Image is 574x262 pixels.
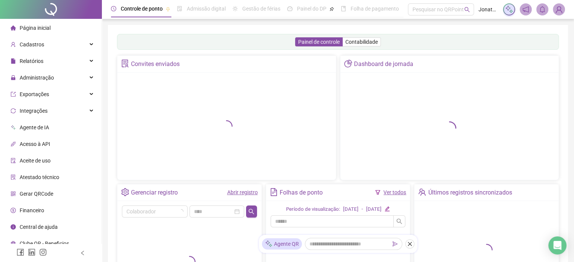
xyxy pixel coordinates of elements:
[218,118,235,135] span: loading
[464,7,470,12] span: search
[11,241,16,246] span: gift
[177,6,182,11] span: file-done
[111,6,116,11] span: clock-circle
[20,58,43,64] span: Relatórios
[362,205,363,213] div: -
[280,186,323,199] div: Folhas de ponto
[505,5,513,14] img: sparkle-icon.fc2bf0ac1784a2077858766a79e2daf3.svg
[11,191,16,196] span: qrcode
[11,75,16,80] span: lock
[407,241,412,247] span: close
[287,6,292,11] span: dashboard
[20,75,54,81] span: Administração
[11,158,16,163] span: audit
[522,6,529,13] span: notification
[539,6,546,13] span: bell
[80,250,85,256] span: left
[262,238,302,250] div: Agente QR
[20,174,59,180] span: Atestado técnico
[548,236,566,254] div: Open Intercom Messenger
[20,25,51,31] span: Página inicial
[20,124,49,130] span: Agente de IA
[11,208,16,213] span: dollar
[428,186,512,199] div: Últimos registros sincronizados
[20,241,69,247] span: Clube QR - Beneficios
[286,205,340,213] div: Período de visualização:
[11,42,16,47] span: user-add
[383,189,406,195] a: Ver todos
[351,6,399,12] span: Folha de pagamento
[39,248,47,256] span: instagram
[270,188,278,196] span: file-text
[28,248,35,256] span: linkedin
[440,118,459,137] span: loading
[20,158,51,164] span: Aceite de uso
[20,91,49,97] span: Exportações
[227,189,258,195] a: Abrir registro
[20,41,44,47] span: Cadastros
[166,7,170,11] span: pushpin
[366,205,382,213] div: [DATE]
[11,141,16,147] span: api
[121,60,129,67] span: solution
[553,4,565,15] img: 78964
[131,186,178,199] div: Gerenciar registro
[396,218,402,224] span: search
[345,39,378,45] span: Contabilidade
[20,224,58,230] span: Central de ajuda
[354,58,413,70] div: Dashboard de jornada
[329,7,334,11] span: pushpin
[20,141,50,147] span: Acesso à API
[121,6,163,12] span: Controle de ponto
[11,224,16,230] span: info-circle
[298,39,340,45] span: Painel de controle
[232,6,238,11] span: sun
[392,241,398,247] span: send
[11,25,16,31] span: home
[478,242,495,259] span: loading
[20,191,53,197] span: Gerar QRCode
[187,6,226,12] span: Admissão digital
[479,5,499,14] span: Jonathas - IF
[343,205,359,213] div: [DATE]
[341,6,346,11] span: book
[297,6,326,12] span: Painel do DP
[242,6,280,12] span: Gestão de férias
[178,208,185,215] span: loading
[11,108,16,113] span: sync
[265,240,272,248] img: sparkle-icon.fc2bf0ac1784a2077858766a79e2daf3.svg
[418,188,426,196] span: team
[375,190,380,195] span: filter
[385,206,389,211] span: edit
[11,175,16,180] span: solution
[20,108,48,114] span: Integrações
[20,207,44,213] span: Financeiro
[17,248,24,256] span: facebook
[11,92,16,97] span: export
[131,58,180,70] div: Convites enviados
[344,60,352,67] span: pie-chart
[11,58,16,64] span: file
[121,188,129,196] span: setting
[248,208,254,215] span: search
